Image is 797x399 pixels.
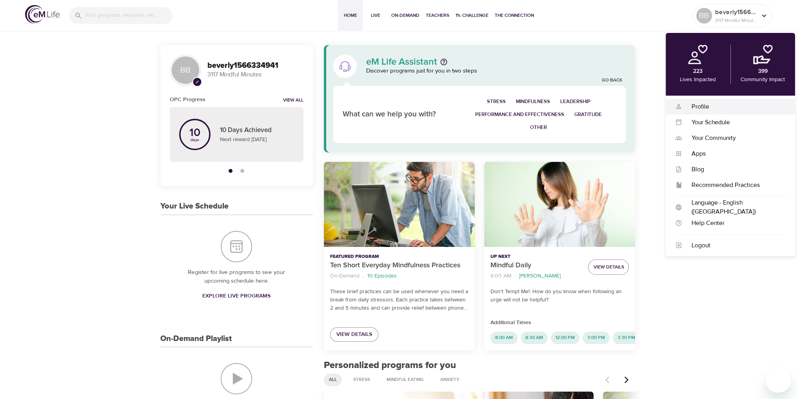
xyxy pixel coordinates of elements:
[207,70,303,79] p: 3117 Mindful Minutes
[339,60,351,73] img: eM Life Assistant
[176,268,297,286] p: Register for live programs to see your upcoming schedule here.
[283,97,303,104] a: View all notifications
[366,67,626,76] p: Discover programs just for you in two steps
[207,61,303,70] h3: beverly1566334941
[85,7,172,24] input: Find programs, teachers, etc...
[682,181,786,190] div: Recommended Practices
[490,260,582,271] p: Mindful Daily
[170,95,205,104] h6: OPC Progress
[330,260,468,271] p: Ten Short Everyday Mindfulness Practices
[680,76,716,84] p: Lives Impacted
[715,7,757,17] p: beverly1566334941
[530,123,547,132] span: Other
[490,319,629,327] p: Additional Times
[551,334,579,341] span: 12:00 PM
[613,334,640,341] span: 3:30 PM
[741,76,785,84] p: Community Impact
[588,259,629,275] button: View Details
[221,363,252,394] img: On-Demand Playlist
[160,334,232,343] h3: On-Demand Playlist
[682,241,786,250] div: Logout
[693,67,703,76] p: 223
[324,162,475,247] button: Ten Short Everyday Mindfulness Practices
[511,95,555,108] button: Mindfulness
[521,334,548,341] span: 8:30 AM
[613,332,640,344] div: 3:30 PM
[382,376,428,383] span: Mindful Eating
[555,95,595,108] button: Leadership
[435,374,465,386] div: Anxiety
[490,271,582,281] nav: breadcrumb
[487,97,506,106] span: Stress
[324,360,635,371] h2: Personalized programs for you
[753,45,773,64] img: community.png
[490,272,511,280] p: 8:00 AM
[525,121,552,134] button: Other
[367,272,397,280] p: 10 Episodes
[521,332,548,344] div: 8:30 AM
[682,134,786,143] div: Your Community
[330,271,468,281] nav: breadcrumb
[330,272,359,280] p: On-Demand
[324,376,341,383] span: All
[330,253,468,260] p: Featured Program
[758,67,768,76] p: 399
[682,118,786,127] div: Your Schedule
[516,97,550,106] span: Mindfulness
[560,97,590,106] span: Leadership
[618,371,635,388] button: Next items
[366,57,437,67] p: eM Life Assistant
[381,374,429,386] div: Mindful Eating
[160,202,229,211] h3: Your Live Schedule
[519,272,561,280] p: [PERSON_NAME]
[456,11,488,20] span: 1% Challenge
[220,125,294,136] p: 10 Days Achieved
[426,11,449,20] span: Teachers
[189,127,200,138] p: 10
[170,54,201,86] div: BB
[688,45,708,64] img: personal.png
[583,334,610,341] span: 3:00 PM
[601,77,622,84] a: Go Back
[482,95,511,108] button: Stress
[324,374,342,386] div: All
[490,334,517,341] span: 8:00 AM
[682,219,786,228] div: Help Center
[436,376,464,383] span: Anxiety
[490,332,517,344] div: 8:00 AM
[490,288,629,304] p: Don't Tempt Me!: How do you know when following an urge will not be helpful?
[715,17,757,24] p: 3117 Mindful Minutes
[696,8,712,24] div: BB
[341,11,360,20] span: Home
[189,138,200,141] p: days
[202,291,271,301] span: Explore Live Programs
[349,376,375,383] span: Stress
[495,11,534,20] span: The Connection
[574,110,602,119] span: Gratitude
[484,162,635,247] button: Mindful Daily
[221,231,252,262] img: Your Live Schedule
[470,108,569,121] button: Performance and Effectiveness
[330,288,468,312] p: These brief practices can be used whenever you need a break from daily stressors. Each practice t...
[569,108,607,121] button: Gratitude
[682,198,786,216] div: Language - English ([GEOGRAPHIC_DATA])
[514,271,516,281] li: ·
[25,5,60,24] img: logo
[366,11,385,20] span: Live
[330,327,378,342] a: View Details
[682,102,786,111] div: Profile
[391,11,419,20] span: On-Demand
[766,368,791,393] iframe: Button to launch messaging window
[343,109,451,120] p: What can we help you with?
[490,253,582,260] p: Up Next
[593,263,624,271] span: View Details
[551,332,579,344] div: 12:00 PM
[199,289,274,303] a: Explore Live Programs
[682,149,786,158] div: Apps
[348,374,375,386] div: Stress
[682,165,786,174] div: Blog
[363,271,364,281] li: ·
[336,330,372,339] span: View Details
[475,110,564,119] span: Performance and Effectiveness
[220,136,294,144] p: Next reward [DATE]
